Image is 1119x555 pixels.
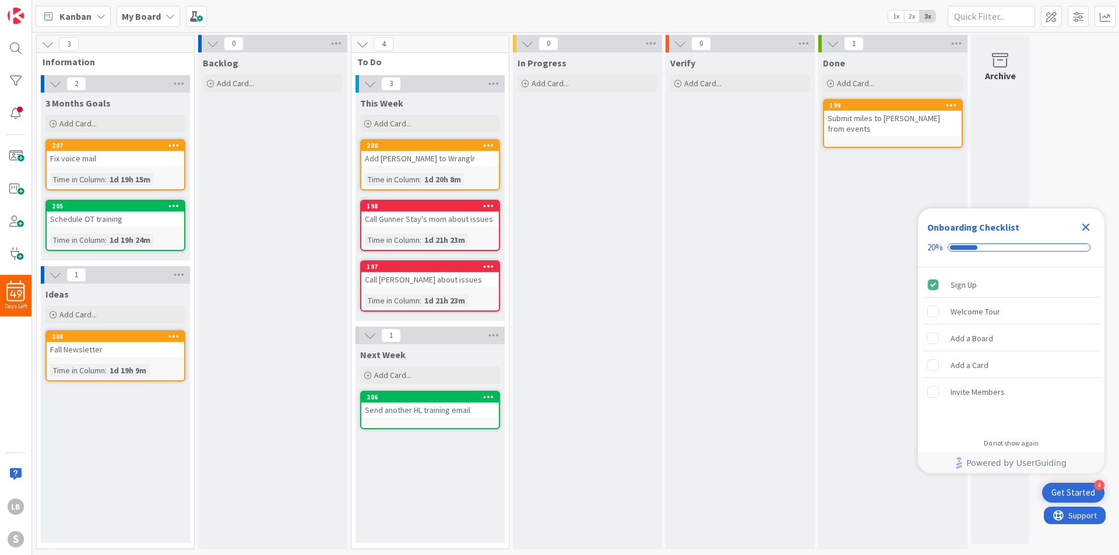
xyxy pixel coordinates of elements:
[837,78,874,89] span: Add Card...
[951,358,988,372] div: Add a Card
[105,234,107,246] span: :
[52,202,184,210] div: 205
[951,385,1005,399] div: Invite Members
[47,211,184,227] div: Schedule OT training
[47,151,184,166] div: Fix voice mail
[47,201,184,227] div: 205Schedule OT training
[951,278,977,292] div: Sign Up
[381,328,401,342] span: 1
[824,100,962,136] div: 199Submit miles to [PERSON_NAME] from events
[66,77,86,91] span: 2
[532,78,569,89] span: Add Card...
[50,173,105,186] div: Time in Column
[888,10,904,22] span: 1x
[360,349,406,360] span: Next Week
[361,392,499,418] div: 206Send another HL training email
[365,173,420,186] div: Time in Column
[918,453,1104,473] div: Footer
[203,57,238,69] span: Backlog
[59,37,79,51] span: 3
[904,10,920,22] span: 2x
[951,331,993,345] div: Add a Board
[420,234,421,246] span: :
[684,78,722,89] span: Add Card...
[361,211,499,227] div: Call Gunner Stay's mom about issues
[918,208,1104,473] div: Checklist Container
[518,57,566,69] span: In Progress
[670,57,695,69] span: Verify
[50,234,105,246] div: Time in Column
[966,456,1067,470] span: Powered by UserGuiding
[45,97,111,109] span: 3 Months Goals
[927,242,943,253] div: 20%
[367,202,499,210] div: 198
[367,393,499,401] div: 206
[361,201,499,211] div: 198
[374,118,411,129] span: Add Card...
[361,140,499,151] div: 200
[374,37,393,51] span: 4
[985,69,1016,83] div: Archive
[361,151,499,166] div: Add [PERSON_NAME] to Wranglr
[374,370,411,380] span: Add Card...
[105,364,107,377] span: :
[420,173,421,186] span: :
[367,263,499,271] div: 197
[361,261,499,272] div: 197
[8,499,24,515] div: LB
[361,272,499,287] div: Call [PERSON_NAME] about issues
[923,326,1100,351] div: Add a Board is incomplete.
[920,10,935,22] span: 3x
[361,402,499,418] div: Send another HL training email
[1051,487,1095,499] div: Get Started
[421,234,468,246] div: 1d 21h 23m
[365,234,420,246] div: Time in Column
[361,261,499,287] div: 197Call [PERSON_NAME] about issues
[923,272,1100,298] div: Sign Up is complete.
[360,97,403,109] span: This Week
[420,294,421,307] span: :
[59,118,97,129] span: Add Card...
[59,309,97,320] span: Add Card...
[24,2,53,16] span: Support
[217,78,254,89] span: Add Card...
[421,294,468,307] div: 1d 21h 23m
[43,56,180,68] span: Information
[381,77,401,91] span: 3
[923,352,1100,378] div: Add a Card is incomplete.
[918,267,1104,431] div: Checklist items
[829,101,962,109] div: 199
[47,342,184,357] div: Fall Newsletter
[824,111,962,136] div: Submit miles to [PERSON_NAME] from events
[122,10,161,22] b: My Board
[47,331,184,342] div: 208
[984,439,1039,448] div: Do not show again
[66,268,86,282] span: 1
[365,294,420,307] div: Time in Column
[107,364,149,377] div: 1d 19h 9m
[823,57,845,69] span: Done
[10,290,22,298] span: 49
[8,531,24,547] div: S
[52,142,184,150] div: 207
[844,37,864,51] span: 1
[1094,480,1104,490] div: 4
[361,201,499,227] div: 198Call Gunner Stay's mom about issues
[107,234,153,246] div: 1d 19h 24m
[927,220,1019,234] div: Onboarding Checklist
[357,56,494,68] span: To Do
[59,9,92,23] span: Kanban
[824,100,962,111] div: 199
[361,392,499,402] div: 206
[47,140,184,151] div: 207
[8,8,24,24] img: Visit kanbanzone.com
[691,37,711,51] span: 0
[421,173,464,186] div: 1d 20h 8m
[47,140,184,166] div: 207Fix voice mail
[224,37,244,51] span: 0
[367,142,499,150] div: 200
[47,331,184,357] div: 208Fall Newsletter
[923,379,1100,405] div: Invite Members is incomplete.
[951,305,1000,319] div: Welcome Tour
[1076,218,1095,236] div: Close Checklist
